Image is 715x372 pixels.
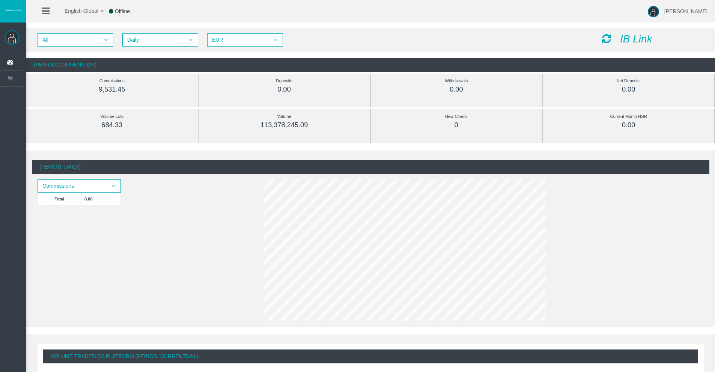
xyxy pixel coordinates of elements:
[123,34,184,46] span: Daily
[620,33,652,45] i: IB Link
[215,77,353,85] div: Deposits
[43,349,698,363] div: Volume Traded By Platform (Period: CurrentDay)
[38,180,107,192] span: Commissions
[32,160,709,174] div: (Period: Daily)
[272,37,278,43] span: select
[110,183,116,189] span: select
[208,34,269,46] span: EUR
[215,85,353,94] div: 0.00
[115,8,130,14] span: Offline
[388,112,525,121] div: New Clients
[4,9,23,12] img: logo.svg
[43,112,181,121] div: Volume Lots
[26,58,715,72] div: (Period: CurrentDay)
[81,193,120,205] td: 0.00
[560,121,697,130] div: 0.00
[664,8,707,14] span: [PERSON_NAME]
[43,85,181,94] div: 9,531.45
[388,85,525,94] div: 0.00
[55,8,98,14] span: English Global
[560,112,697,121] div: Current Month NSR
[188,37,194,43] span: select
[648,6,659,17] img: user-image
[215,121,353,130] div: 113,378,245.09
[43,121,181,130] div: 684.33
[215,112,353,121] div: Volume
[560,77,697,85] div: Net Deposits
[388,77,525,85] div: Withdrawals
[38,34,99,46] span: All
[602,33,611,44] i: Reload Dashboard
[388,121,525,130] div: 0
[38,193,81,205] td: Total
[560,85,697,94] div: 0.00
[43,77,181,85] div: Commissions
[103,37,109,43] span: select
